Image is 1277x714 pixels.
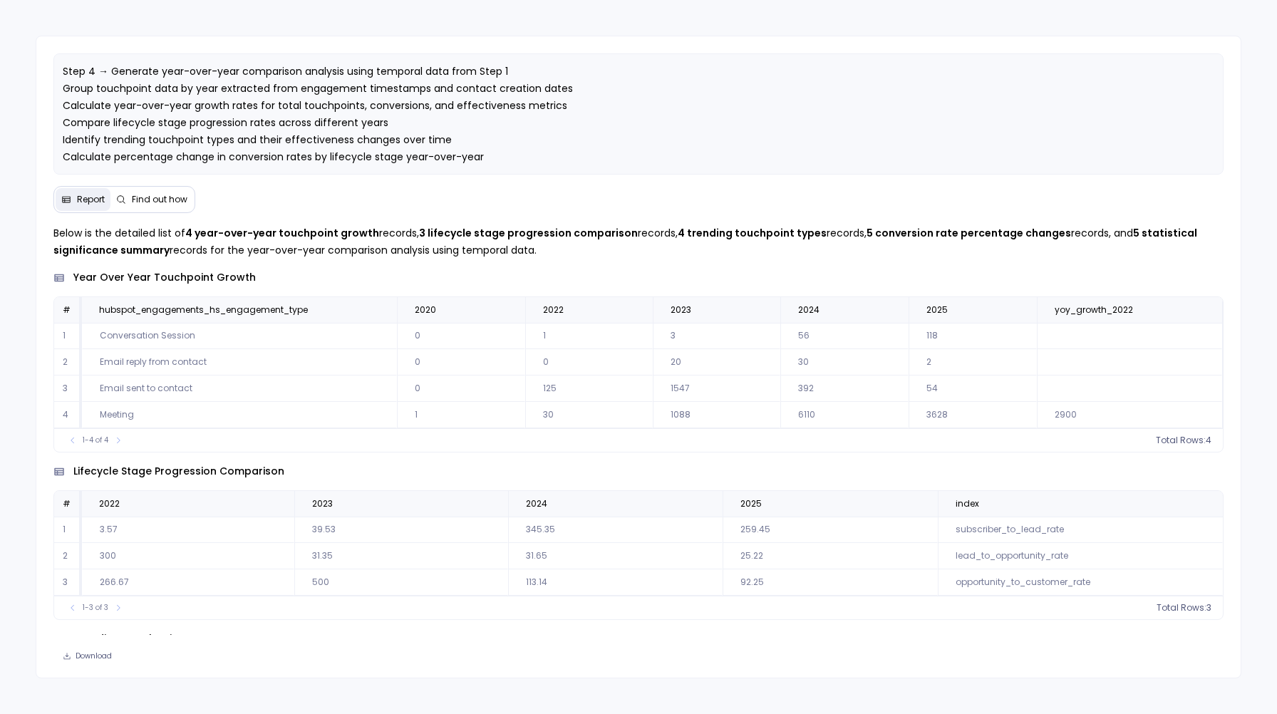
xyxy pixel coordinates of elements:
td: lead_to_opportunity_rate [938,543,1223,569]
span: Step 4 → Generate year-over-year comparison analysis using temporal data from Step 1 Group touchp... [63,64,573,198]
td: 113.14 [508,569,723,596]
td: 300 [82,543,294,569]
span: yoy_growth_2022 [1055,304,1133,316]
span: # [63,497,71,509]
td: 20 [653,349,780,376]
td: 1088 [653,402,780,428]
td: 0 [397,323,525,349]
strong: 4 year-over-year touchpoint growth [185,226,379,240]
td: opportunity_to_customer_rate [938,569,1223,596]
span: 2025 [926,304,948,316]
span: 2024 [798,304,820,316]
span: 4 [1206,435,1211,446]
button: Find out how [110,188,193,211]
span: Find out how [132,194,187,205]
td: subscriber_to_lead_rate [938,517,1223,543]
td: 259.45 [723,517,937,543]
span: year over year touchpoint growth [73,270,256,285]
td: 3 [54,376,82,402]
span: lifecycle stage progression comparison [73,464,284,479]
td: 0 [397,376,525,402]
span: index [956,498,979,509]
span: 2024 [526,498,547,509]
td: 345.35 [508,517,723,543]
td: Email reply from contact [82,349,397,376]
td: 31.35 [294,543,508,569]
td: 6110 [780,402,909,428]
span: 1-3 of 3 [83,602,108,614]
td: 31.65 [508,543,723,569]
span: 2025 [740,498,762,509]
td: 3 [54,569,82,596]
td: 2 [54,349,82,376]
span: # [63,304,71,316]
td: 2900 [1037,402,1222,428]
td: 125 [525,376,653,402]
td: 92.25 [723,569,937,596]
td: 30 [525,402,653,428]
td: 118 [909,323,1037,349]
td: 4 [54,402,82,428]
td: 3628 [909,402,1037,428]
td: 392 [780,376,909,402]
td: 0 [397,349,525,376]
span: Total Rows: [1157,602,1206,614]
td: 266.67 [82,569,294,596]
td: 1 [525,323,653,349]
span: Total Rows: [1156,435,1206,446]
td: 25.22 [723,543,937,569]
span: 2023 [312,498,333,509]
td: 3 [653,323,780,349]
td: 3.57 [82,517,294,543]
td: 54 [909,376,1037,402]
td: 1 [54,323,82,349]
td: Conversation Session [82,323,397,349]
td: 1547 [653,376,780,402]
span: 2020 [415,304,436,316]
td: 1 [54,517,82,543]
td: 500 [294,569,508,596]
span: trending touchpoint types [73,631,217,646]
span: 2022 [543,304,564,316]
td: 56 [780,323,909,349]
button: Report [56,188,110,211]
td: 2 [909,349,1037,376]
td: 2 [54,543,82,569]
td: 0 [525,349,653,376]
span: 1-4 of 4 [83,435,108,446]
td: 1 [397,402,525,428]
p: Below is the detailed list of records, records, records, records, and records for the year-over-y... [53,224,1224,259]
td: Meeting [82,402,397,428]
span: Download [76,651,112,661]
span: 2022 [99,498,120,509]
strong: 3 lifecycle stage progression comparison [419,226,638,240]
td: 39.53 [294,517,508,543]
strong: 4 trending touchpoint types [678,226,827,240]
span: Report [77,194,105,205]
strong: 5 conversion rate percentage changes [867,226,1071,240]
td: Email sent to contact [82,376,397,402]
td: 30 [780,349,909,376]
span: 2023 [671,304,691,316]
span: hubspot_engagements_hs_engagement_type [99,304,308,316]
button: Download [53,646,121,666]
span: 3 [1206,602,1211,614]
